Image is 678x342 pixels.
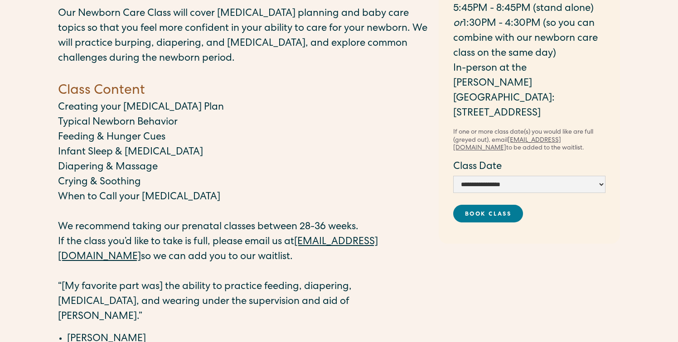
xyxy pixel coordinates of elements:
[58,175,430,190] p: Crying & Soothing
[453,205,523,222] a: Book Class
[58,237,378,262] a: [EMAIL_ADDRESS][DOMAIN_NAME]
[58,116,430,130] p: Typical Newborn Behavior
[58,265,430,280] p: ‍
[58,205,430,220] p: ‍
[58,220,430,235] p: We recommend taking our prenatal classes between 28-36 weeks.
[58,160,430,175] p: Diapering & Massage
[58,190,430,205] p: When to Call your [MEDICAL_DATA]
[453,129,605,153] div: If one or more class date(s) you would like are full (greyed out), email to be added to the waitl...
[58,67,430,82] p: ‍
[58,7,430,67] p: Our Newborn Care Class will cover [MEDICAL_DATA] planning and baby care topics so that you feel m...
[58,101,430,116] p: Creating your [MEDICAL_DATA] Plan
[453,62,605,121] p: In-person at the [PERSON_NAME][GEOGRAPHIC_DATA]: [STREET_ADDRESS]
[453,2,605,17] p: 5:45PM - 8:45PM (stand alone)
[453,160,605,175] label: Class Date
[58,82,430,101] h4: Class Content
[58,145,430,160] p: Infant Sleep & [MEDICAL_DATA]
[453,17,605,62] p: ‍ 1:30PM - 4:30PM (so you can combine with our newborn care class on the same day)
[453,19,463,29] em: or
[58,130,430,145] p: Feeding & Hunger Cues
[58,280,430,325] p: “[My favorite part was] the ability to practice feeding, diapering, [MEDICAL_DATA], and wearing u...
[58,235,430,265] p: If the class you’d like to take is full, please email us at so we can add you to our waitlist.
